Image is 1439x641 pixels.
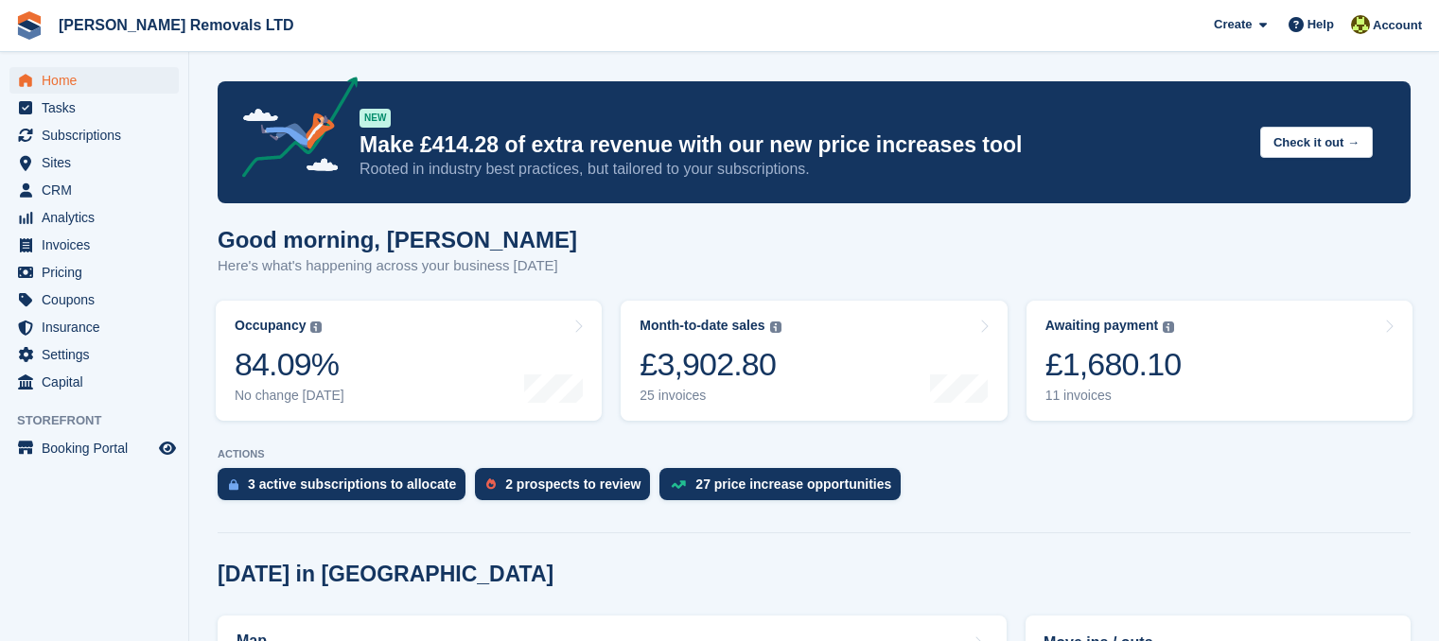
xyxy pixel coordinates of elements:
a: 27 price increase opportunities [659,468,910,510]
a: [PERSON_NAME] Removals LTD [51,9,302,41]
button: Check it out → [1260,127,1373,158]
a: menu [9,314,179,340]
img: icon-info-grey-7440780725fd019a000dd9b08b2336e03edf1995a4989e88bcd33f0948082b44.svg [1163,321,1174,333]
span: Help [1307,15,1334,34]
a: menu [9,341,179,368]
a: Awaiting payment £1,680.10 11 invoices [1027,301,1413,421]
div: 84.09% [235,345,344,384]
img: price-adjustments-announcement-icon-8257ccfd72463d97f412b2fc003d46551f7dbcb40ab6d574587a9cd5c0d94... [226,77,359,184]
span: Sites [42,149,155,176]
img: active_subscription_to_allocate_icon-d502201f5373d7db506a760aba3b589e785aa758c864c3986d89f69b8ff3... [229,478,238,491]
span: Booking Portal [42,435,155,461]
a: menu [9,149,179,176]
div: 3 active subscriptions to allocate [248,476,456,492]
span: Invoices [42,232,155,258]
div: 27 price increase opportunities [695,476,891,492]
div: No change [DATE] [235,388,344,404]
a: menu [9,177,179,203]
span: Subscriptions [42,122,155,148]
a: Occupancy 84.09% No change [DATE] [216,301,602,421]
span: Insurance [42,314,155,340]
p: Here's what's happening across your business [DATE] [218,255,577,277]
img: Sean Glenn [1351,15,1370,34]
span: Tasks [42,95,155,121]
span: Pricing [42,259,155,286]
span: Settings [42,341,155,368]
a: Preview store [156,437,179,459]
a: 2 prospects to review [475,468,659,510]
div: Month-to-date sales [640,318,764,334]
img: icon-info-grey-7440780725fd019a000dd9b08b2336e03edf1995a4989e88bcd33f0948082b44.svg [310,321,322,333]
div: 11 invoices [1045,388,1182,404]
span: Account [1373,16,1422,35]
a: menu [9,122,179,148]
span: Capital [42,369,155,395]
div: 25 invoices [640,388,781,404]
img: stora-icon-8386f47178a22dfd0bd8f6a31ec36ba5ce8667c1dd55bd0f319d3a0aa187defe.svg [15,11,44,40]
span: CRM [42,177,155,203]
div: £1,680.10 [1045,345,1182,384]
span: Create [1214,15,1252,34]
a: menu [9,435,179,461]
div: NEW [360,109,391,128]
p: ACTIONS [218,448,1411,460]
span: Storefront [17,411,188,430]
a: Month-to-date sales £3,902.80 25 invoices [621,301,1007,421]
a: menu [9,286,179,313]
h1: Good morning, [PERSON_NAME] [218,227,577,252]
img: prospect-51fa495bee0391a8d652442698ab0144808aea92771e9ea1ae160a38d050c398.svg [486,478,496,490]
a: menu [9,369,179,395]
p: Rooted in industry best practices, but tailored to your subscriptions. [360,159,1245,180]
a: 3 active subscriptions to allocate [218,468,475,510]
span: Coupons [42,286,155,313]
a: menu [9,95,179,121]
div: 2 prospects to review [505,476,641,492]
a: menu [9,232,179,258]
div: Awaiting payment [1045,318,1159,334]
div: Occupancy [235,318,306,334]
div: £3,902.80 [640,345,781,384]
a: menu [9,204,179,231]
span: Analytics [42,204,155,231]
a: menu [9,259,179,286]
p: Make £414.28 of extra revenue with our new price increases tool [360,131,1245,159]
h2: [DATE] in [GEOGRAPHIC_DATA] [218,562,553,587]
span: Home [42,67,155,94]
a: menu [9,67,179,94]
img: price_increase_opportunities-93ffe204e8149a01c8c9dc8f82e8f89637d9d84a8eef4429ea346261dce0b2c0.svg [671,480,686,489]
img: icon-info-grey-7440780725fd019a000dd9b08b2336e03edf1995a4989e88bcd33f0948082b44.svg [770,321,781,333]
